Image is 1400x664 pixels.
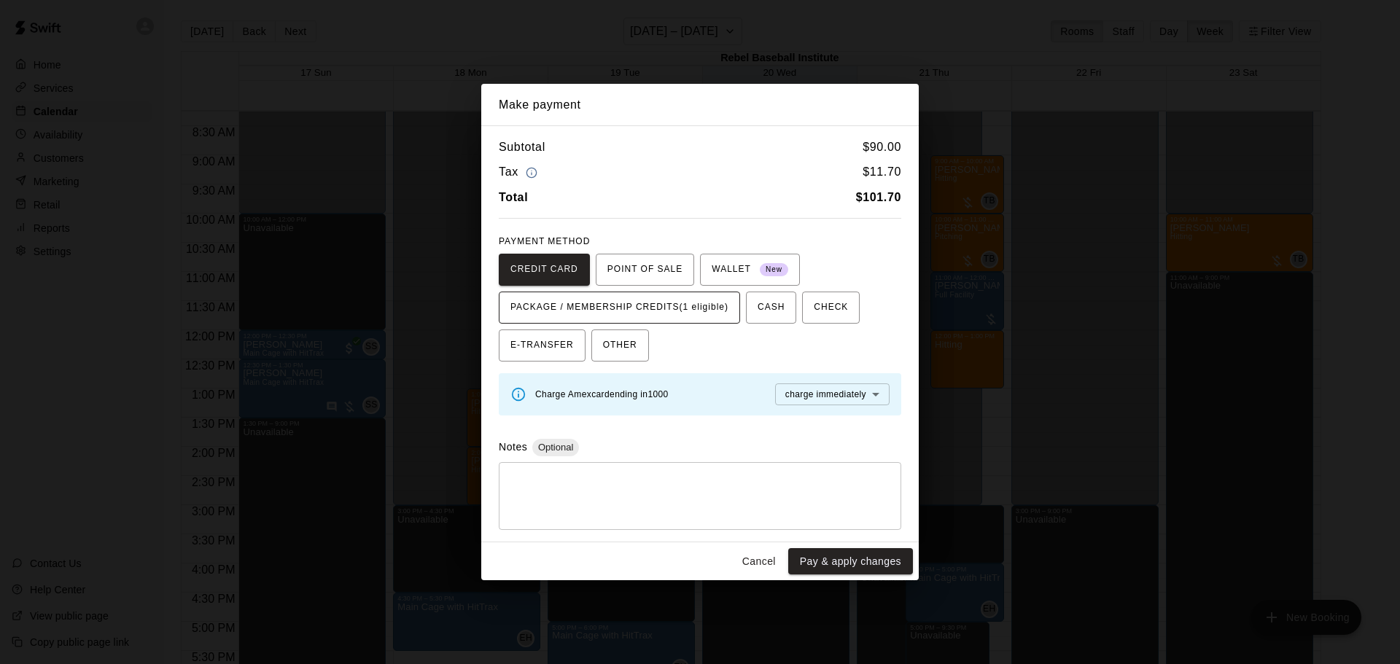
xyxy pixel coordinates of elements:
h6: Tax [499,163,541,182]
h2: Make payment [481,84,919,126]
b: Total [499,191,528,203]
h6: $ 11.70 [863,163,901,182]
button: POINT OF SALE [596,254,694,286]
button: CHECK [802,292,860,324]
h6: Subtotal [499,138,545,157]
span: CHECK [814,296,848,319]
span: CREDIT CARD [510,258,578,281]
label: Notes [499,441,527,453]
span: PAYMENT METHOD [499,236,590,246]
button: CASH [746,292,796,324]
button: Cancel [736,548,782,575]
span: charge immediately [785,389,866,399]
button: PACKAGE / MEMBERSHIP CREDITS(1 eligible) [499,292,740,324]
span: WALLET [712,258,788,281]
h6: $ 90.00 [863,138,901,157]
span: OTHER [603,334,637,357]
span: Charge Amex card ending in 1000 [535,389,669,399]
span: PACKAGE / MEMBERSHIP CREDITS (1 eligible) [510,296,728,319]
button: E-TRANSFER [499,329,586,362]
button: CREDIT CARD [499,254,590,286]
span: E-TRANSFER [510,334,574,357]
span: POINT OF SALE [607,258,682,281]
b: $ 101.70 [856,191,901,203]
button: Pay & apply changes [788,548,913,575]
span: CASH [758,296,785,319]
button: WALLET New [700,254,800,286]
button: OTHER [591,329,649,362]
span: New [760,260,788,280]
span: Optional [532,442,579,453]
